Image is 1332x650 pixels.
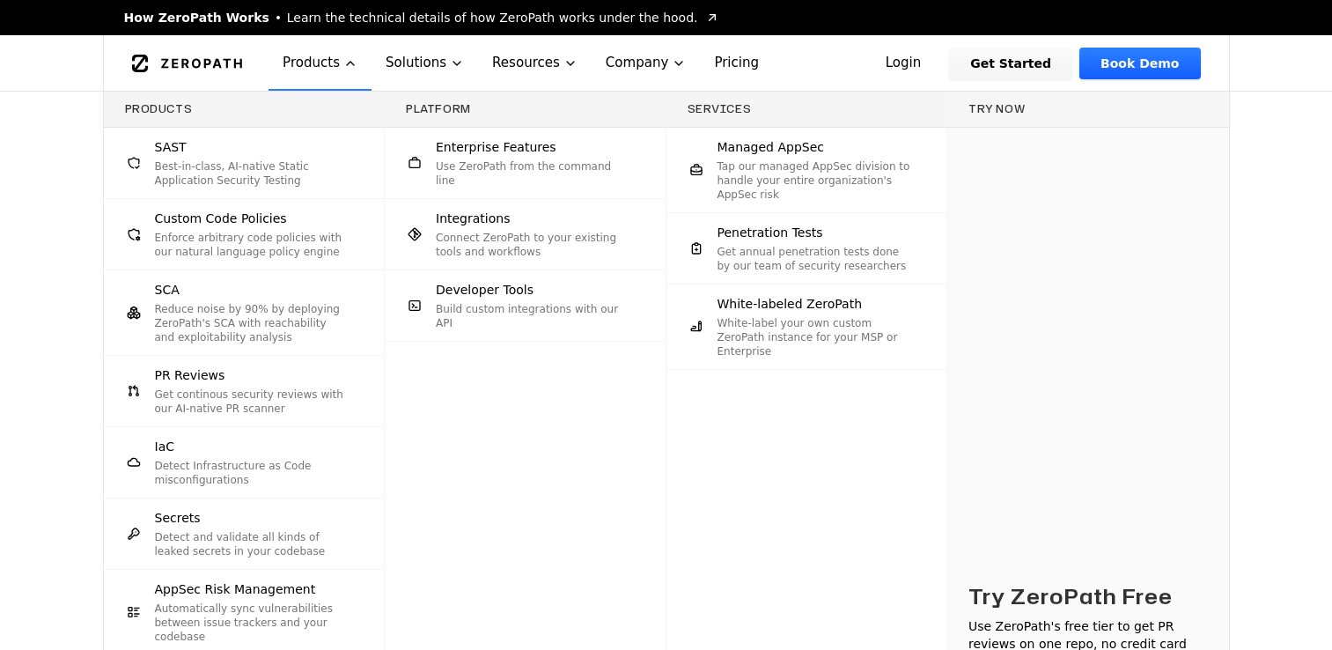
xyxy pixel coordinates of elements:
p: White-label your own custom ZeroPath instance for your MSP or Enterprise [718,316,912,358]
a: Managed AppSecTap our managed AppSec division to handle your entire organization's AppSec risk [666,128,947,212]
span: IaC [155,438,174,455]
span: SCA [155,281,180,299]
span: White-labeled ZeroPath [718,295,863,313]
nav: Global [103,35,1230,91]
p: Get annual penetration tests done by our team of security researchers [718,245,912,273]
span: Enterprise Features [436,138,556,156]
a: SecretsDetect and validate all kinds of leaked secrets in your codebase [104,499,385,569]
p: Reduce noise by 90% by deploying ZeroPath's SCA with reachability and exploitability analysis [155,302,350,344]
span: Managed AppSec [718,138,825,156]
button: Products [269,35,372,91]
button: Resources [478,35,592,91]
a: IaCDetect Infrastructure as Code misconfigurations [104,427,385,498]
span: PR Reviews [155,366,225,384]
a: Pricing [700,35,773,91]
h3: Services [688,102,926,116]
span: Custom Code Policies [155,210,287,227]
a: Developer ToolsBuild custom integrations with our API [385,270,666,341]
span: How ZeroPath Works [124,9,269,26]
button: Company [592,35,701,91]
h3: Platform [406,102,644,116]
span: Secrets [155,509,201,527]
span: Learn the technical details of how ZeroPath works under the hood. [287,9,698,26]
a: IntegrationsConnect ZeroPath to your existing tools and workflows [385,199,666,270]
a: Get Started [949,48,1072,79]
p: Use ZeroPath from the command line [436,159,630,188]
button: Solutions [372,35,478,91]
a: Login [865,48,943,79]
a: SASTBest-in-class, AI-native Static Application Security Testing [104,128,385,198]
h3: Products [125,102,364,116]
p: Build custom integrations with our API [436,302,630,330]
span: SAST [155,138,187,156]
p: Enforce arbitrary code policies with our natural language policy engine [155,231,350,259]
a: Enterprise FeaturesUse ZeroPath from the command line [385,128,666,198]
span: Penetration Tests [718,224,823,241]
p: Tap our managed AppSec division to handle your entire organization's AppSec risk [718,159,912,202]
a: SCAReduce noise by 90% by deploying ZeroPath's SCA with reachability and exploitability analysis [104,270,385,355]
span: AppSec Risk Management [155,580,316,598]
p: Automatically sync vulnerabilities between issue trackers and your codebase [155,602,350,644]
span: Integrations [436,210,510,227]
a: Penetration TestsGet annual penetration tests done by our team of security researchers [666,213,947,284]
a: PR ReviewsGet continous security reviews with our AI-native PR scanner [104,356,385,426]
span: Developer Tools [436,281,534,299]
p: Detect Infrastructure as Code misconfigurations [155,459,350,487]
p: Best-in-class, AI-native Static Application Security Testing [155,159,350,188]
a: White-labeled ZeroPathWhite-label your own custom ZeroPath instance for your MSP or Enterprise [666,284,947,369]
p: Get continous security reviews with our AI-native PR scanner [155,388,350,416]
a: Custom Code PoliciesEnforce arbitrary code policies with our natural language policy engine [104,199,385,270]
p: Connect ZeroPath to your existing tools and workflows [436,231,630,259]
h3: Try now [968,102,1208,116]
a: How ZeroPath WorksLearn the technical details of how ZeroPath works under the hood. [124,9,719,26]
h3: Try ZeroPath Free [968,582,1173,610]
a: Book Demo [1079,48,1200,79]
p: Detect and validate all kinds of leaked secrets in your codebase [155,530,350,558]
